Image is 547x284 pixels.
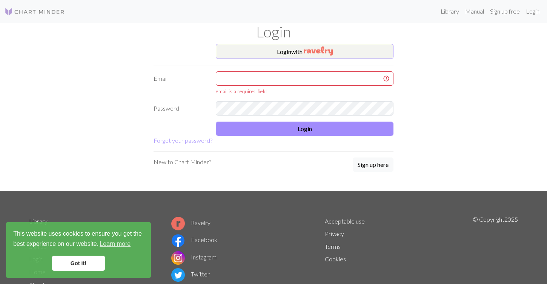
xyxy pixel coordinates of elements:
button: Sign up here [353,157,393,172]
img: Instagram logo [171,251,185,265]
a: learn more about cookies [98,238,132,250]
a: Acceptable use [325,218,365,225]
a: Twitter [171,270,210,278]
button: Login [216,122,393,136]
img: Twitter logo [171,268,185,282]
a: Library [438,4,462,19]
button: Loginwith [216,44,393,59]
a: Terms [325,243,341,250]
a: Login [523,4,542,19]
h1: Login [25,23,522,41]
a: Ravelry [171,219,211,226]
p: New to Chart Minder? [154,157,211,167]
img: Ravelry logo [171,217,185,230]
span: This website uses cookies to ensure you get the best experience on our website. [13,229,144,250]
img: Facebook logo [171,234,185,247]
label: Email [149,71,211,95]
a: Manual [462,4,487,19]
label: Password [149,101,211,116]
a: Privacy [325,230,344,237]
a: Facebook [171,236,217,243]
a: Forgot your password? [154,137,212,144]
a: Library [29,218,48,225]
div: email is a required field [216,87,393,95]
img: Logo [5,7,65,16]
img: Ravelry [304,46,333,56]
a: Sign up free [487,4,523,19]
a: Cookies [325,255,346,262]
a: Instagram [171,253,217,261]
a: dismiss cookie message [52,256,105,271]
div: cookieconsent [6,222,151,278]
